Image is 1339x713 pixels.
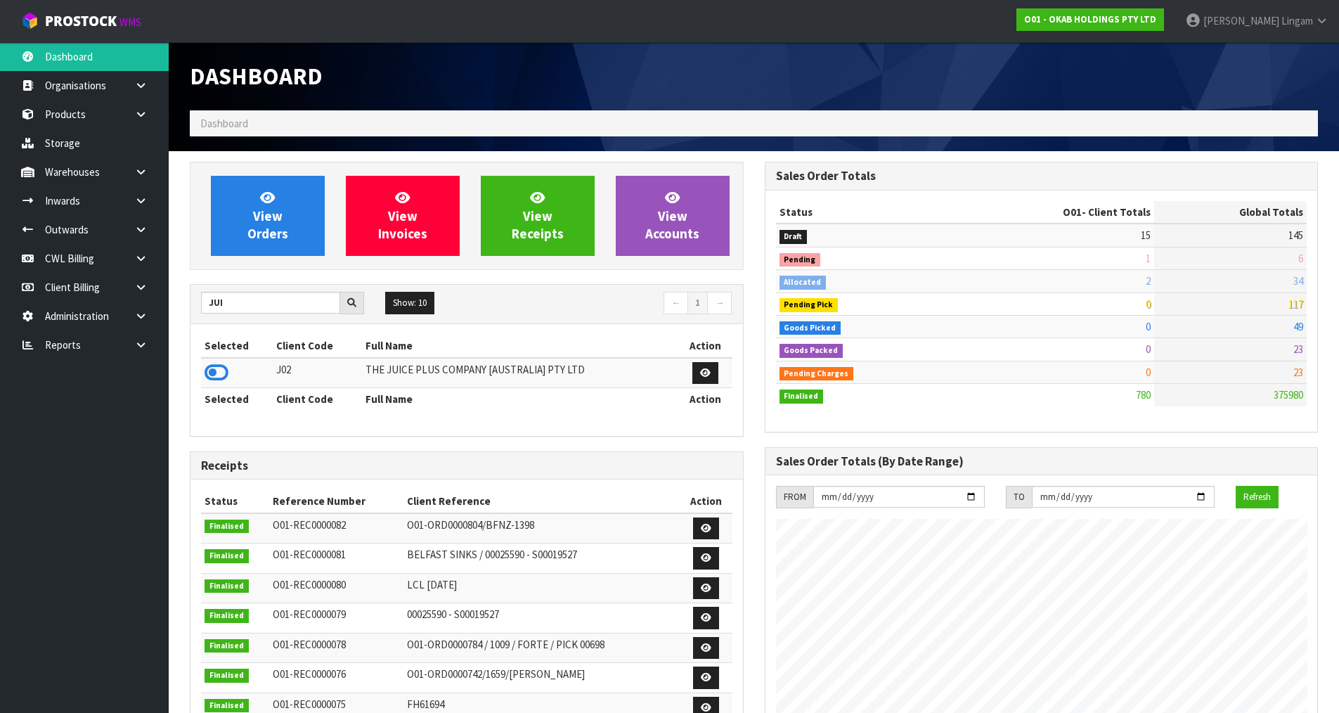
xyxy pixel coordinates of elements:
span: View Accounts [645,189,699,242]
span: O01-ORD0000804/BFNZ-1398 [407,518,534,532]
span: 0 [1146,320,1151,333]
a: ViewInvoices [346,176,460,256]
th: Action [678,335,732,357]
span: 0 [1146,297,1151,311]
span: [PERSON_NAME] [1203,14,1279,27]
th: Client Reference [403,490,680,513]
img: cube-alt.png [21,12,39,30]
th: Selected [201,388,273,411]
span: View Orders [247,189,288,242]
span: Goods Packed [780,344,843,358]
th: Status [201,490,269,513]
span: O01-REC0000082 [273,518,346,532]
span: 00025590 - S00019527 [407,608,499,621]
span: Finalised [205,579,249,593]
span: Dashboard [190,61,323,91]
span: 2 [1146,274,1151,288]
th: Full Name [362,335,678,357]
span: 23 [1293,342,1303,356]
h3: Sales Order Totals (By Date Range) [776,455,1307,468]
a: → [707,292,732,314]
span: View Receipts [512,189,564,242]
span: 0 [1146,366,1151,379]
span: Finalised [205,609,249,623]
a: ViewOrders [211,176,325,256]
nav: Page navigation [477,292,732,316]
div: TO [1006,486,1032,508]
small: WMS [119,15,141,29]
span: Allocated [780,276,827,290]
span: Pending Charges [780,367,854,381]
span: Finalised [205,520,249,534]
span: Finalised [205,639,249,653]
a: ← [664,292,688,314]
span: 0 [1146,342,1151,356]
span: O01 [1063,205,1082,219]
span: BELFAST SINKS / 00025590 - S00019527 [407,548,577,561]
span: O01-ORD0000742/1659/[PERSON_NAME] [407,667,585,681]
span: Goods Picked [780,321,841,335]
span: 15 [1141,229,1151,242]
th: Selected [201,335,273,357]
td: THE JUICE PLUS COMPANY [AUSTRALIA] PTY LTD [362,358,678,388]
span: 1 [1146,252,1151,265]
td: J02 [273,358,362,388]
span: 375980 [1274,388,1303,402]
span: O01-REC0000079 [273,608,346,621]
span: O01-REC0000078 [273,638,346,651]
button: Refresh [1236,486,1279,508]
div: FROM [776,486,813,508]
span: 49 [1293,320,1303,333]
span: Pending [780,253,821,267]
th: Action [680,490,732,513]
span: View Invoices [378,189,427,242]
span: 23 [1293,366,1303,379]
span: 145 [1288,229,1303,242]
span: Finalised [780,390,824,404]
strong: O01 - OKAB HOLDINGS PTY LTD [1024,13,1156,25]
span: O01-REC0000081 [273,548,346,561]
th: Global Totals [1154,201,1307,224]
span: O01-ORD0000784 / 1009 / FORTE / PICK 00698 [407,638,604,651]
span: Lingam [1281,14,1313,27]
span: Pending Pick [780,298,839,312]
th: Reference Number [269,490,403,513]
a: ViewAccounts [616,176,730,256]
span: 780 [1136,388,1151,402]
h3: Receipts [201,459,732,473]
span: O01-REC0000076 [273,667,346,681]
th: Status [776,201,950,224]
span: 34 [1293,274,1303,288]
span: O01-REC0000075 [273,698,346,711]
span: 6 [1298,252,1303,265]
span: 117 [1288,297,1303,311]
a: ViewReceipts [481,176,595,256]
input: Search clients [201,292,340,314]
h3: Sales Order Totals [776,169,1307,183]
a: O01 - OKAB HOLDINGS PTY LTD [1016,8,1164,31]
span: Finalised [205,549,249,563]
button: Show: 10 [385,292,434,314]
span: O01-REC0000080 [273,578,346,591]
span: ProStock [45,12,117,30]
span: Draft [780,230,808,244]
th: Action [678,388,732,411]
th: - Client Totals [950,201,1154,224]
th: Full Name [362,388,678,411]
span: FH61694 [407,698,444,711]
th: Client Code [273,388,362,411]
a: 1 [687,292,708,314]
span: Dashboard [200,117,248,130]
span: Finalised [205,669,249,683]
span: LCL [DATE] [407,578,457,591]
th: Client Code [273,335,362,357]
span: Finalised [205,699,249,713]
